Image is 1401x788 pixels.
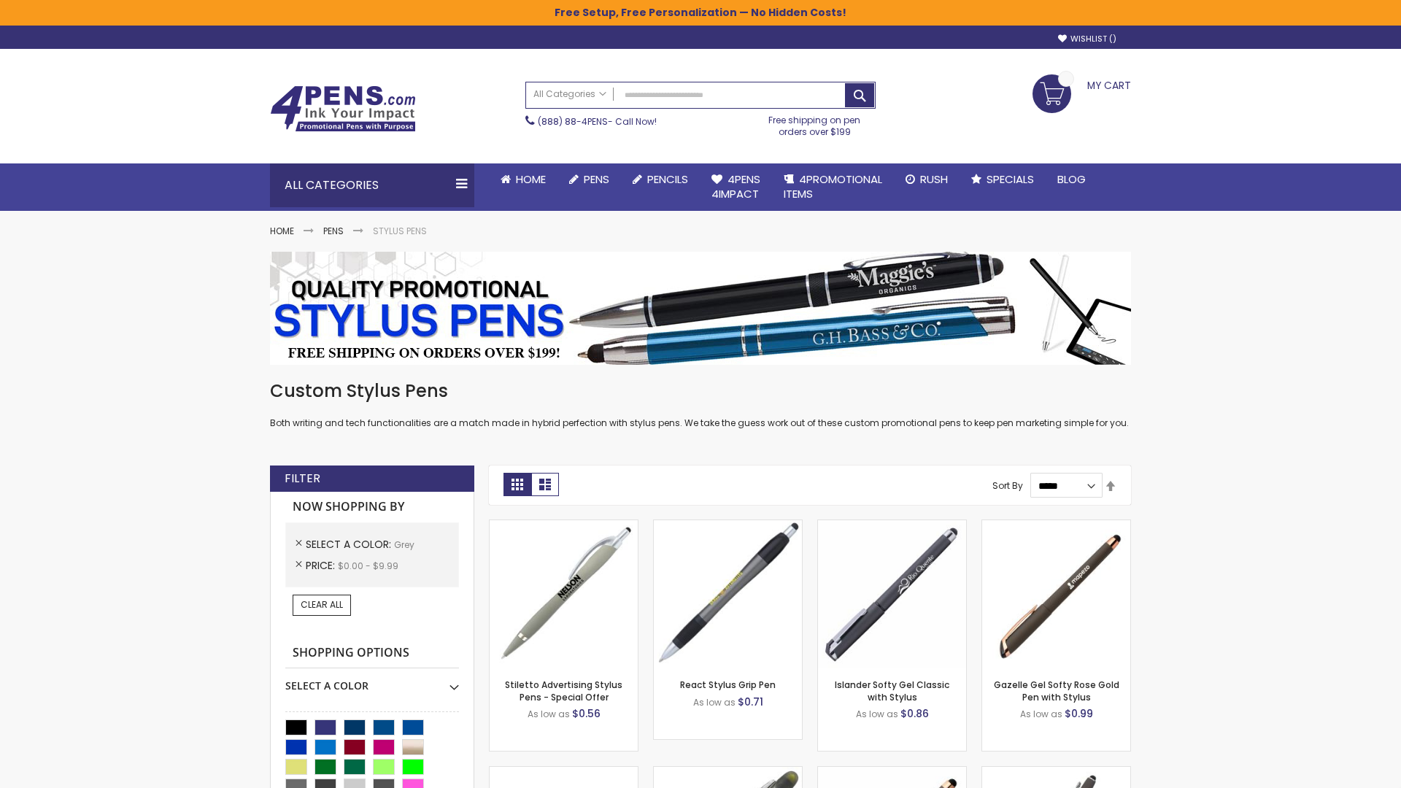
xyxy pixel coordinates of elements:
span: Clear All [301,598,343,611]
a: Stiletto Advertising Stylus Pens - Special Offer [505,679,622,703]
div: All Categories [270,163,474,207]
a: Islander Softy Gel Classic with Stylus-Grey [818,519,966,532]
span: Rush [920,171,948,187]
span: $0.86 [900,706,929,721]
span: As low as [1020,708,1062,720]
span: As low as [856,708,898,720]
a: Stiletto Advertising Stylus Pens-Grey [490,519,638,532]
a: Cyber Stylus 0.7mm Fine Point Gel Grip Pen-Grey [490,766,638,779]
a: Pens [557,163,621,196]
span: $0.99 [1065,706,1093,721]
a: Custom Soft Touch® Metal Pens with Stylus-Grey [982,766,1130,779]
a: React Stylus Grip Pen-Grey [654,519,802,532]
a: Rush [894,163,960,196]
div: Select A Color [285,668,459,693]
span: $0.00 - $9.99 [338,560,398,572]
span: Home [516,171,546,187]
span: As low as [528,708,570,720]
a: Islander Softy Rose Gold Gel Pen with Stylus-Grey [818,766,966,779]
strong: Filter [285,471,320,487]
span: Grey [394,538,414,551]
a: Souvenir® Jalan Highlighter Stylus Pen Combo-Grey [654,766,802,779]
a: All Categories [526,82,614,107]
span: $0.56 [572,706,601,721]
img: Stiletto Advertising Stylus Pens-Grey [490,520,638,668]
a: Pens [323,225,344,237]
span: Pencils [647,171,688,187]
a: Specials [960,163,1046,196]
span: Blog [1057,171,1086,187]
span: 4PROMOTIONAL ITEMS [784,171,882,201]
a: 4PROMOTIONALITEMS [772,163,894,211]
a: Blog [1046,163,1097,196]
img: Stylus Pens [270,252,1131,365]
img: Gazelle Gel Softy Rose Gold Pen with Stylus-Grey [982,520,1130,668]
img: Islander Softy Gel Classic with Stylus-Grey [818,520,966,668]
a: Islander Softy Gel Classic with Stylus [835,679,949,703]
span: All Categories [533,88,606,100]
a: Gazelle Gel Softy Rose Gold Pen with Stylus [994,679,1119,703]
span: - Call Now! [538,115,657,128]
div: Free shipping on pen orders over $199 [754,109,876,138]
strong: Grid [503,473,531,496]
strong: Now Shopping by [285,492,459,522]
span: As low as [693,696,736,708]
img: 4Pens Custom Pens and Promotional Products [270,85,416,132]
a: (888) 88-4PENS [538,115,608,128]
a: Pencils [621,163,700,196]
a: Gazelle Gel Softy Rose Gold Pen with Stylus-Grey [982,519,1130,532]
a: 4Pens4impact [700,163,772,211]
strong: Stylus Pens [373,225,427,237]
a: Clear All [293,595,351,615]
span: Pens [584,171,609,187]
label: Sort By [992,479,1023,492]
div: Both writing and tech functionalities are a match made in hybrid perfection with stylus pens. We ... [270,379,1131,430]
span: Specials [987,171,1034,187]
span: Price [306,558,338,573]
h1: Custom Stylus Pens [270,379,1131,403]
img: React Stylus Grip Pen-Grey [654,520,802,668]
a: React Stylus Grip Pen [680,679,776,691]
a: Home [489,163,557,196]
strong: Shopping Options [285,638,459,669]
span: 4Pens 4impact [711,171,760,201]
a: Home [270,225,294,237]
span: Select A Color [306,537,394,552]
span: $0.71 [738,695,763,709]
a: Wishlist [1058,34,1116,45]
